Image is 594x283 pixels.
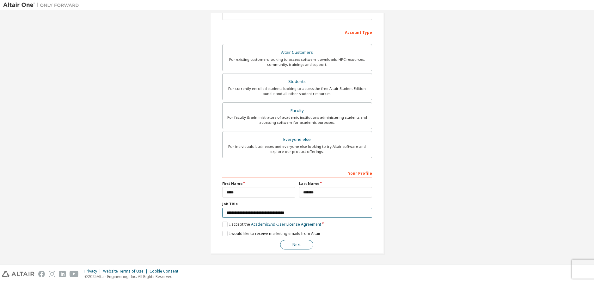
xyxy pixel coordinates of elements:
div: Your Profile [222,168,372,178]
div: Website Terms of Use [103,269,150,274]
a: Academic End-User License Agreement [251,222,321,227]
label: I would like to receive marketing emails from Altair [222,231,321,236]
div: Altair Customers [226,48,368,57]
div: For existing customers looking to access software downloads, HPC resources, community, trainings ... [226,57,368,67]
div: For currently enrolled students looking to access the free Altair Student Edition bundle and all ... [226,86,368,96]
img: instagram.svg [49,271,55,277]
img: facebook.svg [38,271,45,277]
div: Everyone else [226,135,368,144]
img: linkedin.svg [59,271,66,277]
img: youtube.svg [70,271,79,277]
img: Altair One [3,2,82,8]
img: altair_logo.svg [2,271,34,277]
div: Faculty [226,106,368,115]
label: I accept the [222,222,321,227]
label: Last Name [299,181,372,186]
div: Cookie Consent [150,269,182,274]
div: Students [226,77,368,86]
button: Next [280,240,313,249]
div: Privacy [84,269,103,274]
p: © 2025 Altair Engineering, Inc. All Rights Reserved. [84,274,182,279]
label: Job Title [222,201,372,206]
div: Account Type [222,27,372,37]
label: First Name [222,181,295,186]
div: For faculty & administrators of academic institutions administering students and accessing softwa... [226,115,368,125]
div: For individuals, businesses and everyone else looking to try Altair software and explore our prod... [226,144,368,154]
